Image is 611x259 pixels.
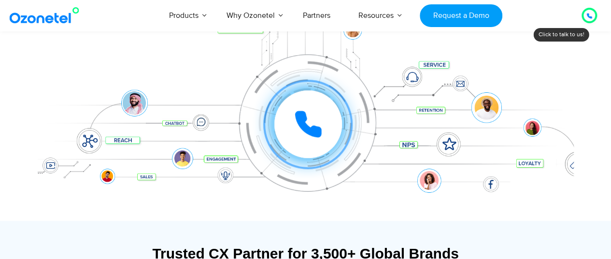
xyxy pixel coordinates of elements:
[420,4,502,27] a: Request a Demo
